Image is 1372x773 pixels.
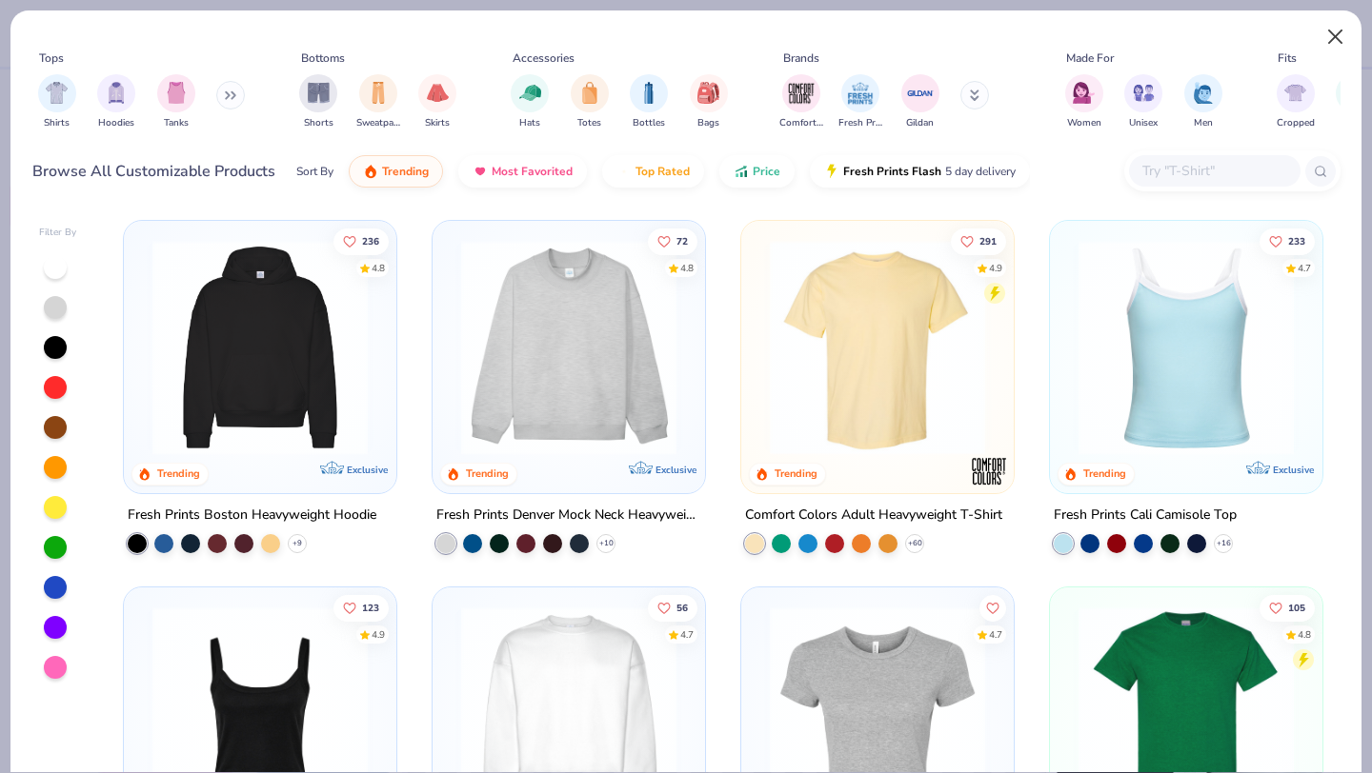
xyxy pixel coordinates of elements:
img: a25d9891-da96-49f3-a35e-76288174bf3a [1069,240,1303,455]
img: 91acfc32-fd48-4d6b-bdad-a4c1a30ac3fc [143,240,377,455]
div: 4.7 [680,627,694,642]
div: filter for Skirts [418,74,456,130]
span: Most Favorited [492,164,573,179]
button: filter button [779,74,823,130]
span: 291 [979,236,997,246]
div: Bottoms [301,50,345,67]
span: + 16 [1216,538,1230,549]
img: 029b8af0-80e6-406f-9fdc-fdf898547912 [760,240,995,455]
span: Exclusive [1272,464,1313,476]
span: Exclusive [656,464,696,476]
span: Fresh Prints Flash [843,164,941,179]
button: filter button [1277,74,1315,130]
div: filter for Unisex [1124,74,1162,130]
span: Trending [382,164,429,179]
div: filter for Tanks [157,74,195,130]
div: Filter By [39,226,77,240]
button: filter button [356,74,400,130]
button: Like [1260,228,1315,254]
input: Try "T-Shirt" [1140,160,1287,182]
div: filter for Comfort Colors [779,74,823,130]
span: Exclusive [347,464,388,476]
button: filter button [630,74,668,130]
button: filter button [838,74,882,130]
div: Accessories [513,50,575,67]
div: filter for Hats [511,74,549,130]
div: filter for Bottles [630,74,668,130]
button: Like [648,594,697,621]
button: Like [951,228,1006,254]
div: Made For [1066,50,1114,67]
button: filter button [690,74,728,130]
span: + 9 [293,538,302,549]
div: Brands [783,50,819,67]
span: Women [1067,116,1101,130]
img: Skirts Image [427,82,449,104]
img: trending.gif [363,164,378,179]
button: filter button [299,74,337,130]
span: 236 [363,236,380,246]
button: Price [719,155,795,188]
div: filter for Sweatpants [356,74,400,130]
button: Top Rated [602,155,704,188]
img: f5d85501-0dbb-4ee4-b115-c08fa3845d83 [452,240,686,455]
button: filter button [1184,74,1222,130]
div: filter for Men [1184,74,1222,130]
span: + 60 [907,538,921,549]
button: Like [648,228,697,254]
div: 4.9 [989,261,1002,275]
div: 4.8 [680,261,694,275]
div: filter for Bags [690,74,728,130]
span: Unisex [1129,116,1158,130]
button: Like [334,594,390,621]
div: filter for Fresh Prints [838,74,882,130]
img: TopRated.gif [616,164,632,179]
span: Hats [519,116,540,130]
img: Comfort Colors Image [787,79,816,108]
span: 233 [1288,236,1305,246]
div: Browse All Customizable Products [32,160,275,183]
img: e55d29c3-c55d-459c-bfd9-9b1c499ab3c6 [994,240,1228,455]
span: Skirts [425,116,450,130]
button: filter button [1065,74,1103,130]
span: 72 [676,236,688,246]
div: 4.8 [373,261,386,275]
button: filter button [97,74,135,130]
span: Fresh Prints [838,116,882,130]
div: Fresh Prints Denver Mock Neck Heavyweight Sweatshirt [436,504,701,527]
div: filter for Shirts [38,74,76,130]
button: filter button [511,74,549,130]
img: most_fav.gif [473,164,488,179]
span: Sweatpants [356,116,400,130]
span: Men [1194,116,1213,130]
img: Bottles Image [638,82,659,104]
img: Gildan Image [906,79,935,108]
span: Price [753,164,780,179]
span: Comfort Colors [779,116,823,130]
span: 123 [363,603,380,612]
button: Trending [349,155,443,188]
span: 105 [1288,603,1305,612]
span: + 10 [599,538,614,549]
button: filter button [38,74,76,130]
span: Totes [577,116,601,130]
img: Bags Image [697,82,718,104]
img: Women Image [1073,82,1095,104]
span: Cropped [1277,116,1315,130]
img: Hoodies Image [106,82,127,104]
div: filter for Totes [571,74,609,130]
div: 4.7 [989,627,1002,642]
span: Shorts [304,116,333,130]
button: Close [1318,19,1354,55]
div: 4.8 [1298,627,1311,642]
div: Fits [1278,50,1297,67]
button: filter button [571,74,609,130]
div: Sort By [296,163,333,180]
img: Men Image [1193,82,1214,104]
img: Shirts Image [46,82,68,104]
button: Like [1260,594,1315,621]
button: filter button [901,74,939,130]
div: 4.7 [1298,261,1311,275]
span: Tanks [164,116,189,130]
span: Bottles [633,116,665,130]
